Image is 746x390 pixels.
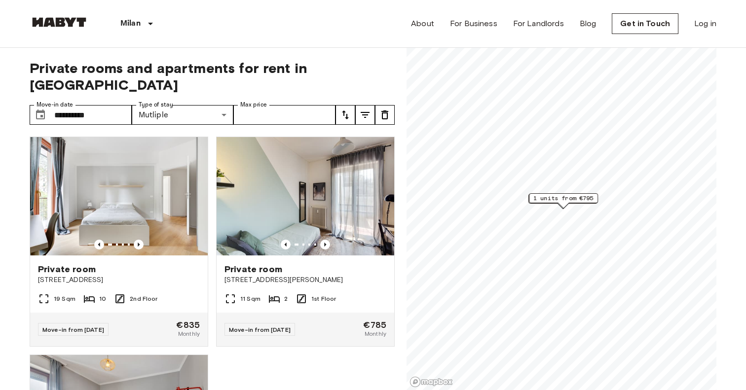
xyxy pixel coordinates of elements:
span: 10 [99,294,106,303]
div: Map marker [528,194,597,209]
button: Choose date, selected date is 1 Oct 2025 [31,105,50,125]
span: Move-in from [DATE] [42,326,104,333]
label: Move-in date [37,101,73,109]
span: [STREET_ADDRESS][PERSON_NAME] [224,275,386,285]
div: Mutliple [132,105,234,125]
a: Get in Touch [612,13,678,34]
span: Monthly [178,329,200,338]
img: Marketing picture of unit IT-14-077-002-01H [217,137,394,255]
span: 2nd Floor [130,294,157,303]
a: Blog [580,18,597,30]
div: Map marker [529,193,598,209]
button: tune [355,105,375,125]
span: 1st Floor [311,294,336,303]
label: Max price [240,101,267,109]
button: Previous image [134,240,144,249]
span: €835 [176,320,200,329]
span: €785 [363,320,386,329]
a: Log in [694,18,716,30]
a: About [411,18,434,30]
button: Previous image [320,240,330,249]
button: tune [336,105,355,125]
p: Milan [120,18,141,30]
button: Previous image [94,240,104,249]
a: Marketing picture of unit IT-14-035-003-02HPrevious imagePrevious imagePrivate room[STREET_ADDRES... [30,137,208,347]
span: [STREET_ADDRESS] [38,275,200,285]
span: Monthly [365,329,386,338]
a: For Landlords [513,18,564,30]
span: Private room [224,263,282,275]
img: Marketing picture of unit IT-14-035-003-02H [30,137,208,255]
span: 1 units from €795 [533,194,594,203]
a: Marketing picture of unit IT-14-077-002-01HPrevious imagePrevious imagePrivate room[STREET_ADDRES... [216,137,395,347]
button: Previous image [281,240,291,249]
span: 11 Sqm [240,294,261,303]
button: tune [375,105,395,125]
a: For Business [450,18,497,30]
span: Private rooms and apartments for rent in [GEOGRAPHIC_DATA] [30,60,395,93]
span: 19 Sqm [54,294,75,303]
img: Habyt [30,17,89,27]
a: Mapbox logo [410,376,453,388]
span: Move-in from [DATE] [229,326,291,333]
span: 2 [284,294,288,303]
span: Private room [38,263,96,275]
label: Type of stay [139,101,173,109]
